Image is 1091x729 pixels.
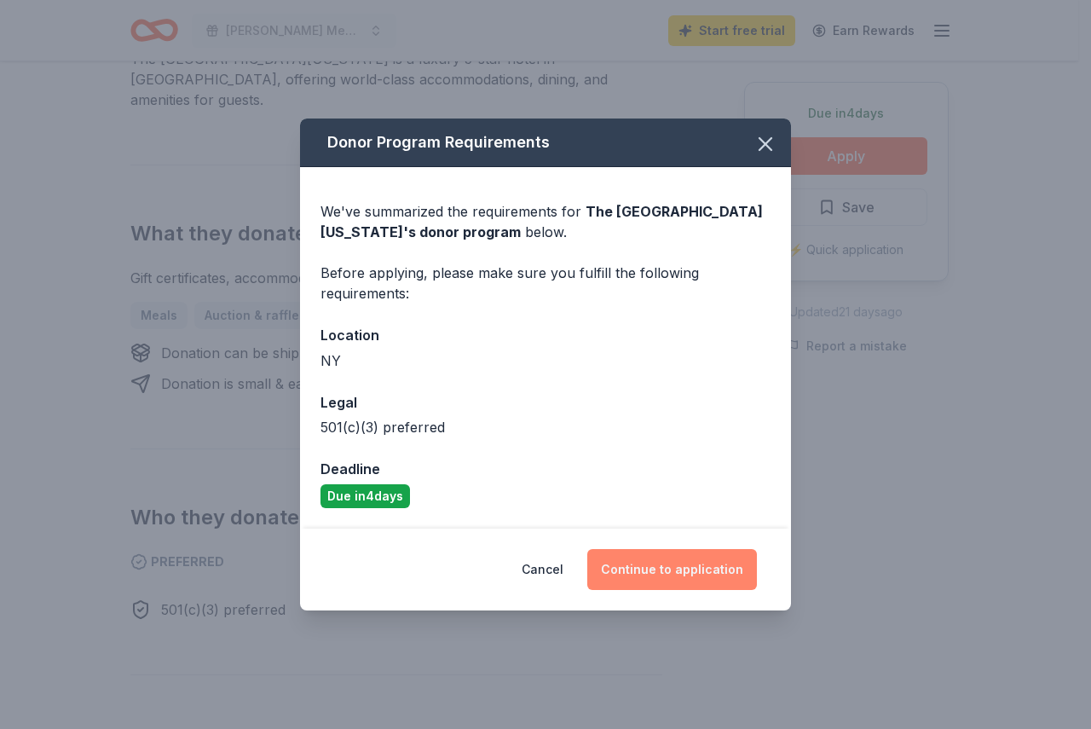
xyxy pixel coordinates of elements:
[320,263,771,304] div: Before applying, please make sure you fulfill the following requirements:
[320,458,771,480] div: Deadline
[320,201,771,242] div: We've summarized the requirements for below.
[522,549,563,590] button: Cancel
[587,549,757,590] button: Continue to application
[320,350,771,371] div: NY
[320,417,771,437] div: 501(c)(3) preferred
[320,484,410,508] div: Due in 4 days
[320,391,771,414] div: Legal
[300,119,791,167] div: Donor Program Requirements
[320,324,771,346] div: Location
